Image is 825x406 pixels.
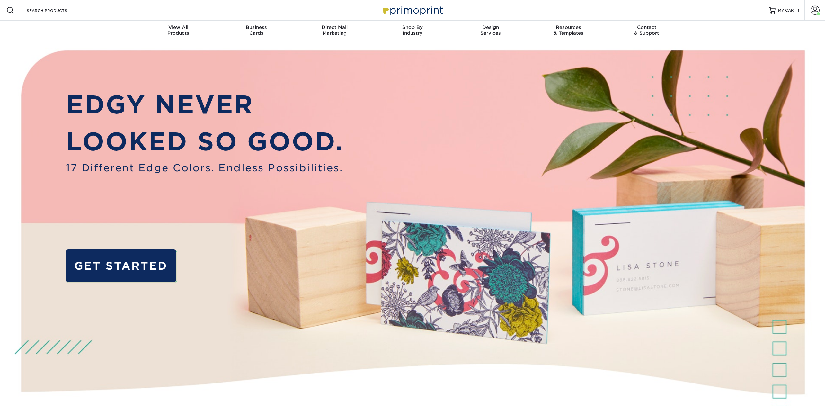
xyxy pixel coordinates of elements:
[296,24,374,30] span: Direct Mail
[374,21,452,41] a: Shop ByIndustry
[66,249,176,282] a: GET STARTED
[451,24,529,36] div: Services
[529,24,608,30] span: Resources
[139,21,217,41] a: View AllProducts
[374,24,452,36] div: Industry
[66,160,343,175] span: 17 Different Edge Colors. Endless Possibilities.
[608,21,686,41] a: Contact& Support
[217,24,296,36] div: Cards
[380,3,445,17] img: Primoprint
[296,24,374,36] div: Marketing
[374,24,452,30] span: Shop By
[798,8,799,13] span: 1
[66,86,343,123] p: EDGY NEVER
[139,24,217,36] div: Products
[217,24,296,30] span: Business
[66,123,343,160] p: LOOKED SO GOOD.
[608,24,686,36] div: & Support
[296,21,374,41] a: Direct MailMarketing
[778,8,796,13] span: MY CART
[529,21,608,41] a: Resources& Templates
[451,24,529,30] span: Design
[217,21,296,41] a: BusinessCards
[26,6,89,14] input: SEARCH PRODUCTS.....
[139,24,217,30] span: View All
[529,24,608,36] div: & Templates
[608,24,686,30] span: Contact
[451,21,529,41] a: DesignServices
